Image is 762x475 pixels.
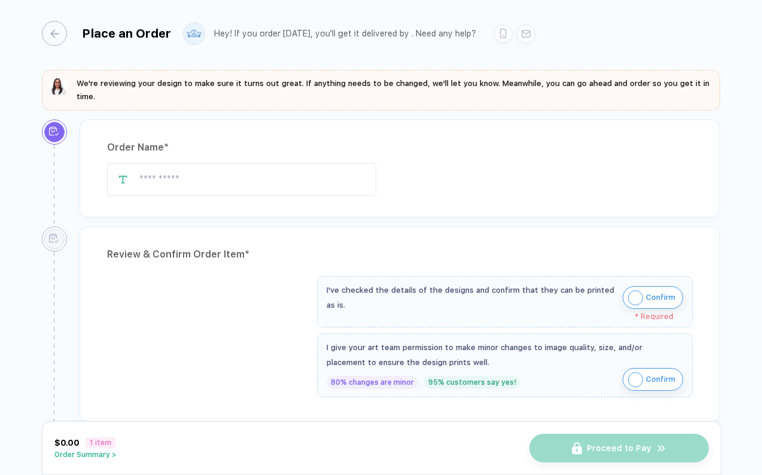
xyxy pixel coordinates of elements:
div: Review & Confirm Order Item [107,245,693,264]
span: Confirm [646,288,675,307]
div: 95% customers say yes! [424,376,520,389]
div: Hey! If you order [DATE], you'll get it delivered by . Need any help? [214,29,476,39]
img: user profile [184,23,205,44]
button: iconConfirm [623,368,683,391]
div: I've checked the details of the designs and confirm that they can be printed as is. [327,283,617,312]
span: We're reviewing your design to make sure it turns out great. If anything needs to be changed, we'... [77,79,709,101]
img: icon [628,372,643,387]
div: * Required [327,312,673,321]
div: Order Name [107,138,693,157]
img: icon [628,290,643,305]
span: Confirm [646,370,675,389]
img: sophie [49,77,68,96]
div: I give your art team permission to make minor changes to image quality, size, and/or placement to... [327,340,683,370]
button: We're reviewing your design to make sure it turns out great. If anything needs to be changed, we'... [49,77,713,103]
div: 80% changes are minor [327,376,418,389]
button: iconConfirm [623,286,683,309]
button: Order Summary > [54,451,117,459]
div: Place an Order [82,26,171,41]
span: $0.00 [54,438,80,448]
span: 1 item [86,437,115,448]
